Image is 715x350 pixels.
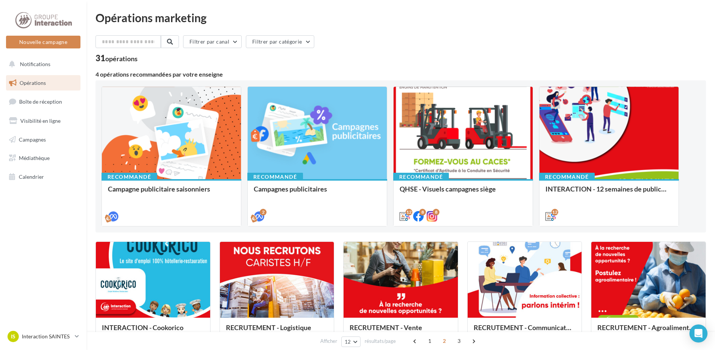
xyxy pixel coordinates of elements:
span: IS [11,333,15,340]
div: QHSE - Visuels campagnes siège [400,185,527,200]
span: 3 [453,335,465,347]
span: 2 [438,335,450,347]
span: Visibilité en ligne [20,118,61,124]
span: Calendrier [19,173,44,180]
div: RECRUTEMENT - Communication externe [474,324,576,339]
div: Recommandé [539,173,595,181]
span: Boîte de réception [19,98,62,105]
div: 12 [406,209,412,216]
div: 31 [95,54,138,62]
span: 1 [424,335,436,347]
div: Recommandé [247,173,303,181]
button: Notifications [5,56,79,72]
a: Calendrier [5,169,82,185]
span: Notifications [20,61,50,67]
div: 12 [551,209,558,216]
div: Opérations marketing [95,12,706,23]
button: 12 [341,336,361,347]
div: 2 [260,209,267,216]
div: RECRUTEMENT - Logistique [226,324,328,339]
span: Médiathèque [19,155,50,161]
div: Open Intercom Messenger [689,324,707,342]
button: Nouvelle campagne [6,36,80,48]
a: IS Interaction SAINTES [6,329,80,344]
span: Opérations [20,80,46,86]
a: Boîte de réception [5,94,82,110]
button: Filtrer par catégorie [246,35,314,48]
a: Opérations [5,75,82,91]
div: RECRUTEMENT - Vente [350,324,452,339]
span: Afficher [320,338,337,345]
span: résultats/page [365,338,396,345]
div: 8 [433,209,439,216]
div: INTERACTION - 12 semaines de publication [545,185,673,200]
p: Interaction SAINTES [22,333,72,340]
a: Visibilité en ligne [5,113,82,129]
div: Recommandé [101,173,157,181]
a: Campagnes [5,132,82,148]
div: RECRUTEMENT - Agroalimentaire [597,324,700,339]
div: 4 opérations recommandées par votre enseigne [95,71,706,77]
div: Recommandé [393,173,449,181]
span: 12 [345,339,351,345]
div: Campagnes publicitaires [254,185,381,200]
a: Médiathèque [5,150,82,166]
span: Campagnes [19,136,46,142]
div: 8 [419,209,426,216]
div: INTERACTION - Cookorico [102,324,204,339]
div: opérations [105,55,138,62]
button: Filtrer par canal [183,35,242,48]
div: Campagne publicitaire saisonniers [108,185,235,200]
